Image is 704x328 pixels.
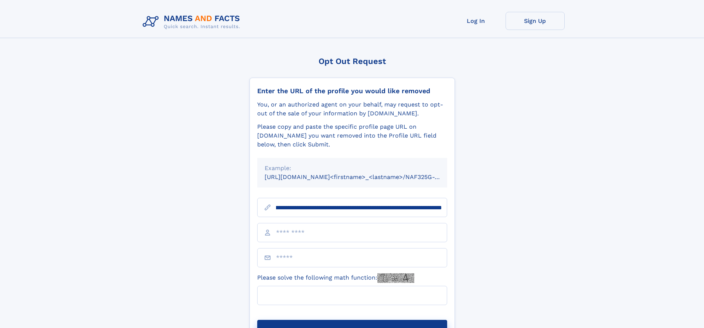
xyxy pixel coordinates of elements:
[257,122,447,149] div: Please copy and paste the specific profile page URL on [DOMAIN_NAME] you want removed into the Pr...
[257,87,447,95] div: Enter the URL of the profile you would like removed
[257,273,414,283] label: Please solve the following math function:
[265,164,440,173] div: Example:
[446,12,506,30] a: Log In
[257,100,447,118] div: You, or an authorized agent on your behalf, may request to opt-out of the sale of your informatio...
[249,57,455,66] div: Opt Out Request
[265,173,461,180] small: [URL][DOMAIN_NAME]<firstname>_<lastname>/NAF325G-xxxxxxxx
[506,12,565,30] a: Sign Up
[140,12,246,32] img: Logo Names and Facts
